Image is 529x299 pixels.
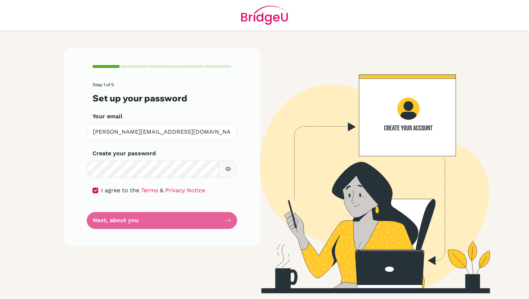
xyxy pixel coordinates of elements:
a: Terms [141,187,158,194]
span: I agree to the [101,187,139,194]
h3: Set up your password [92,93,231,103]
a: Privacy Notice [165,187,205,194]
label: Your email [92,112,122,121]
input: Insert your email* [87,124,237,141]
label: Create your password [92,149,156,158]
span: Step 1 of 5 [92,82,114,87]
span: & [160,187,163,194]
